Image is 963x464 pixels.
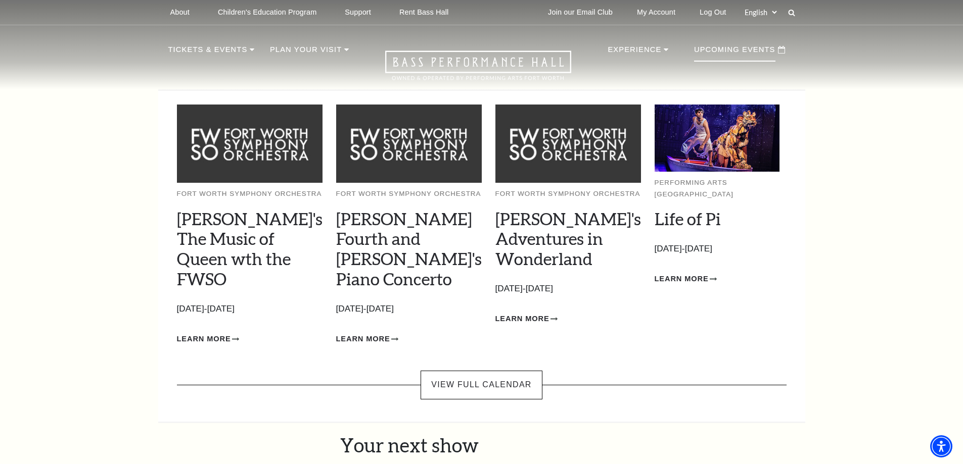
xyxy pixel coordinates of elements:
p: [DATE]-[DATE] [177,302,323,317]
p: Support [345,8,371,17]
img: Performing Arts Fort Worth [655,105,780,172]
h2: Your next show [340,434,788,457]
p: [DATE]-[DATE] [336,302,482,317]
a: [PERSON_NAME] Fourth and [PERSON_NAME]'s Piano Concerto [336,209,482,289]
span: Learn More [177,333,231,345]
p: Upcoming Events [694,43,775,62]
p: Fort Worth Symphony Orchestra [336,188,482,200]
img: Fort Worth Symphony Orchestra [177,105,323,183]
a: View Full Calendar [421,371,542,399]
a: Learn More Alice's Adventures in Wonderland [495,313,558,325]
img: Fort Worth Symphony Orchestra [336,105,482,183]
p: Experience [608,43,661,62]
a: [PERSON_NAME]'s Adventures in Wonderland [495,209,641,269]
p: Performing Arts [GEOGRAPHIC_DATA] [655,177,780,200]
p: About [170,8,190,17]
a: Learn More Windborne's The Music of Queen wth the FWSO [177,333,239,345]
select: Select: [743,8,778,17]
p: Fort Worth Symphony Orchestra [177,188,323,200]
p: [DATE]-[DATE] [495,282,641,296]
p: [DATE]-[DATE] [655,242,780,256]
span: Learn More [336,333,390,345]
p: Fort Worth Symphony Orchestra [495,188,641,200]
span: Learn More [495,313,549,325]
a: [PERSON_NAME]'s The Music of Queen wth the FWSO [177,209,323,289]
p: Tickets & Events [168,43,248,62]
span: Learn More [655,273,709,285]
a: Learn More Life of Pi [655,273,717,285]
p: Rent Bass Hall [399,8,449,17]
a: Open this option [349,50,608,89]
p: Children's Education Program [218,8,316,17]
p: Plan Your Visit [270,43,342,62]
a: Learn More Brahms Fourth and Grieg's Piano Concerto [336,333,398,345]
img: Fort Worth Symphony Orchestra [495,105,641,183]
div: Accessibility Menu [930,435,952,457]
a: Life of Pi [655,209,721,229]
